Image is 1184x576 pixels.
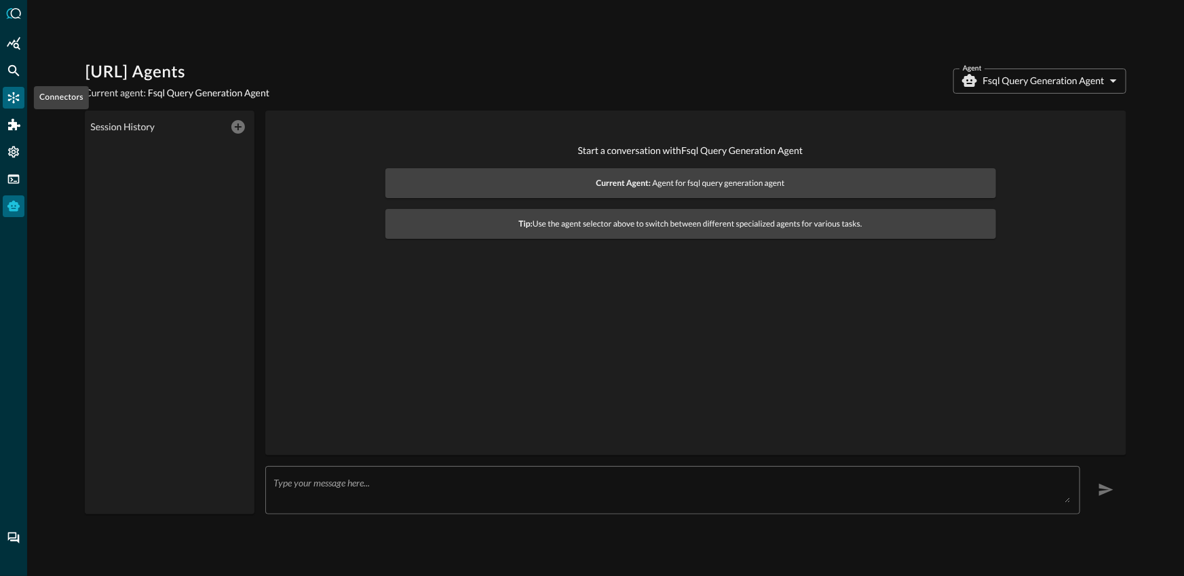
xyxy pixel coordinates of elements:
p: Current agent: [85,86,269,100]
span: Use the agent selector above to switch between different specialized agents for various tasks. [394,217,988,231]
div: Federated Search [3,60,24,81]
div: Settings [3,141,24,163]
p: Fsql Query Generation Agent [983,74,1105,88]
div: Chat [3,527,24,549]
label: Agent [963,62,982,75]
h1: [URL] Agents [85,62,269,83]
div: Summary Insights [3,33,24,54]
strong: Current Agent: [596,178,651,188]
span: Agent for fsql query generation agent [394,176,988,190]
div: Connectors [34,86,89,109]
p: Start a conversation with Fsql Query Generation Agent [385,143,996,157]
div: FSQL [3,168,24,190]
span: Fsql Query Generation Agent [148,87,269,98]
legend: Session History [90,120,155,134]
div: Connectors [3,87,24,109]
div: Addons [3,114,25,136]
div: Query Agent [3,195,24,217]
strong: Tip: [518,218,532,229]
